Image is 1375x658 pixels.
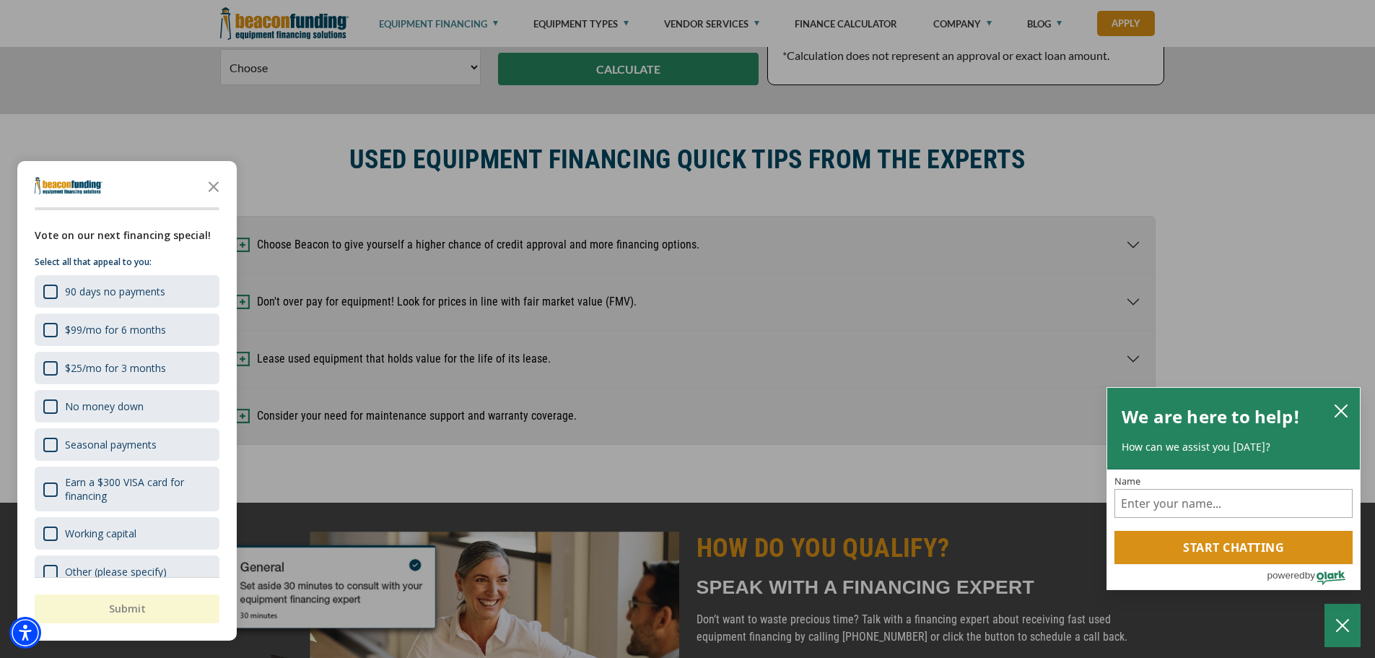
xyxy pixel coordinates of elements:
p: Select all that appeal to you: [35,255,219,269]
div: Working capital [35,517,219,550]
div: $25/mo for 3 months [35,352,219,384]
button: Close the survey [199,171,228,200]
label: Name [1114,477,1353,486]
a: Powered by Olark - open in a new tab [1267,565,1360,589]
div: 90 days no payments [65,285,165,298]
div: Working capital [65,527,136,540]
input: Name [1114,489,1353,518]
img: Company logo [35,177,102,194]
div: $99/mo for 6 months [65,323,166,337]
div: Seasonal payments [35,428,219,461]
button: Close Chatbox [1324,604,1361,647]
div: Survey [17,161,237,641]
div: $99/mo for 6 months [35,313,219,346]
div: No money down [35,390,219,423]
button: close chatbox [1330,400,1353,420]
div: Accessibility Menu [9,617,41,649]
div: Other (please specify) [35,555,219,588]
span: powered [1267,566,1304,584]
div: Earn a $300 VISA card for financing [35,467,219,511]
button: Start chatting [1114,531,1353,564]
div: olark chatbox [1106,387,1361,591]
div: Earn a $300 VISA card for financing [65,475,211,503]
h2: We are here to help! [1122,402,1300,431]
div: Seasonal payments [65,438,157,451]
div: 90 days no payments [35,275,219,308]
p: How can we assist you [DATE]? [1122,440,1345,454]
button: Submit [35,594,219,623]
span: by [1305,566,1315,584]
div: No money down [65,399,144,413]
div: Vote on our next financing special! [35,228,219,243]
div: $25/mo for 3 months [65,361,166,375]
div: Other (please specify) [65,565,167,579]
